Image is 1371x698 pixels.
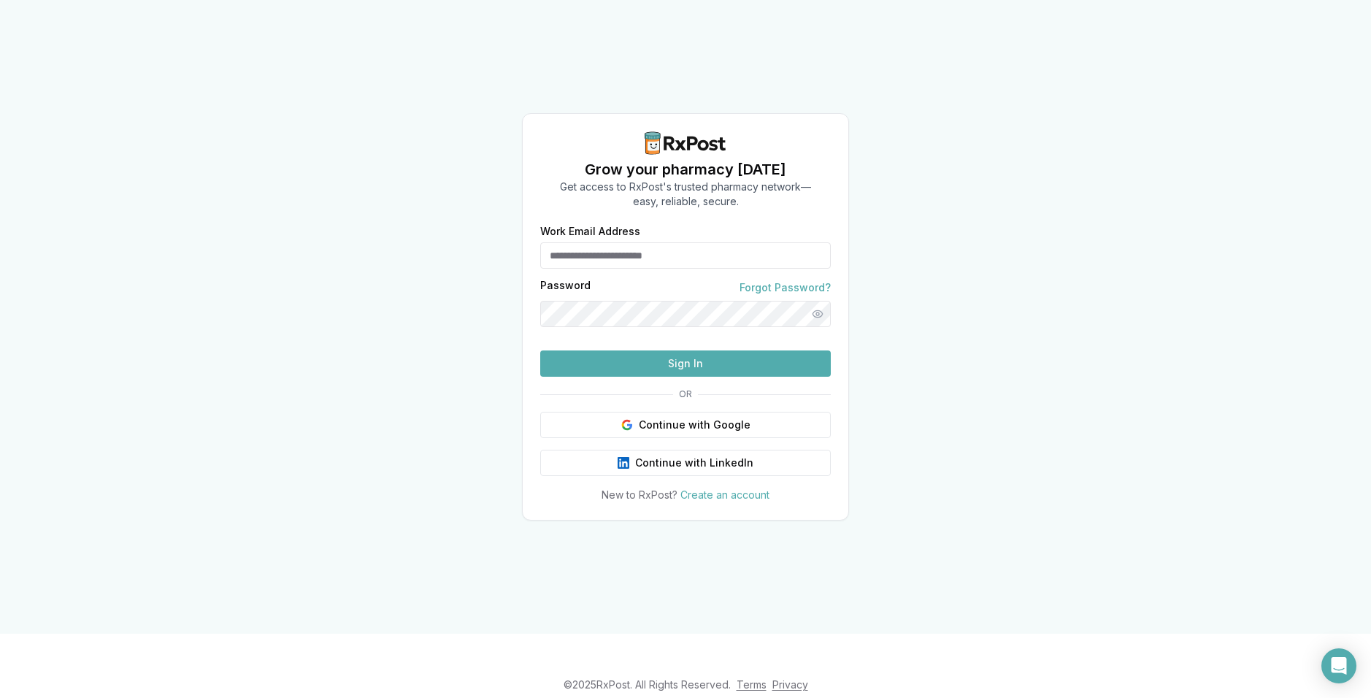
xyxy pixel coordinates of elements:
[618,457,629,469] img: LinkedIn
[1321,648,1356,683] div: Open Intercom Messenger
[602,488,677,501] span: New to RxPost?
[560,180,811,209] p: Get access to RxPost's trusted pharmacy network— easy, reliable, secure.
[673,388,698,400] span: OR
[540,226,831,237] label: Work Email Address
[540,412,831,438] button: Continue with Google
[540,350,831,377] button: Sign In
[804,301,831,327] button: Show password
[560,159,811,180] h1: Grow your pharmacy [DATE]
[621,419,633,431] img: Google
[680,488,769,501] a: Create an account
[740,280,831,295] a: Forgot Password?
[772,678,808,691] a: Privacy
[737,678,767,691] a: Terms
[540,450,831,476] button: Continue with LinkedIn
[540,280,591,295] label: Password
[639,131,732,155] img: RxPost Logo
